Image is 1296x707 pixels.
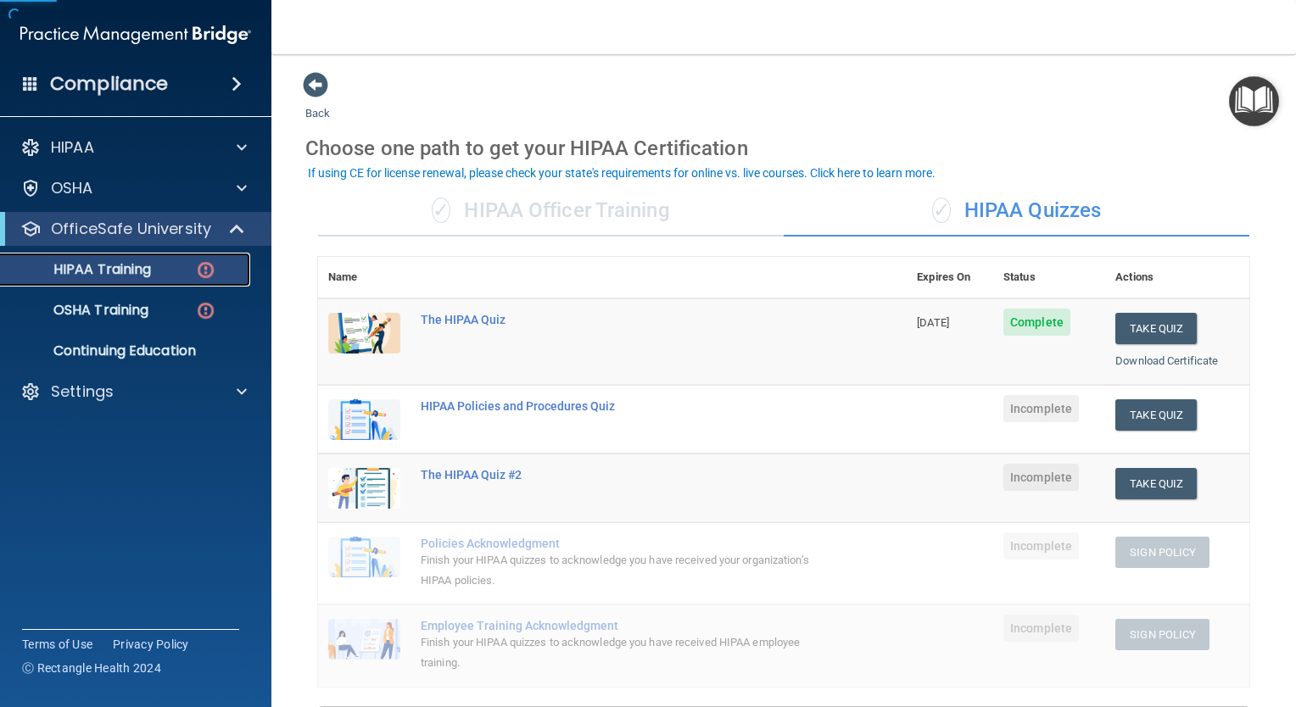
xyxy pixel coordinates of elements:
[1105,257,1249,298] th: Actions
[11,342,243,359] p: Continuing Education
[784,186,1249,237] div: HIPAA Quizzes
[318,257,411,298] th: Name
[51,137,94,158] p: HIPAA
[113,636,189,653] a: Privacy Policy
[432,198,450,223] span: ✓
[421,468,822,482] div: The HIPAA Quiz #2
[917,316,949,329] span: [DATE]
[1003,395,1079,422] span: Incomplete
[51,178,93,198] p: OSHA
[11,261,151,278] p: HIPAA Training
[421,632,822,673] div: Finish your HIPAA quizzes to acknowledge you have received HIPAA employee training.
[308,167,936,179] div: If using CE for license renewal, please check your state's requirements for online vs. live cours...
[421,619,822,632] div: Employee Training Acknowledgment
[421,550,822,591] div: Finish your HIPAA quizzes to acknowledge you have received your organization’s HIPAA policies.
[1003,309,1070,336] span: Complete
[11,302,148,319] p: OSHA Training
[1115,537,1209,568] button: Sign Policy
[195,300,216,321] img: danger-circle.6113f641.png
[305,164,938,181] button: If using CE for license renewal, please check your state's requirements for online vs. live cours...
[305,86,330,120] a: Back
[195,259,216,281] img: danger-circle.6113f641.png
[20,18,251,52] img: PMB logo
[22,636,92,653] a: Terms of Use
[20,137,247,158] a: HIPAA
[20,381,247,402] a: Settings
[1115,399,1197,431] button: Take Quiz
[1115,354,1218,367] a: Download Certificate
[22,660,161,676] span: Ⓒ Rectangle Health 2024
[932,198,951,223] span: ✓
[20,219,246,239] a: OfficeSafe University
[1115,468,1197,499] button: Take Quiz
[305,124,1262,173] div: Choose one path to get your HIPAA Certification
[51,381,114,402] p: Settings
[421,537,822,550] div: Policies Acknowledgment
[1003,587,1276,654] iframe: Drift Widget Chat Controller
[1229,76,1279,126] button: Open Resource Center
[1115,313,1197,344] button: Take Quiz
[50,72,168,96] h4: Compliance
[421,399,822,413] div: HIPAA Policies and Procedures Quiz
[318,186,784,237] div: HIPAA Officer Training
[907,257,993,298] th: Expires On
[1003,464,1079,491] span: Incomplete
[421,313,822,326] div: The HIPAA Quiz
[1003,532,1079,559] span: Incomplete
[20,178,247,198] a: OSHA
[993,257,1105,298] th: Status
[51,219,211,239] p: OfficeSafe University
